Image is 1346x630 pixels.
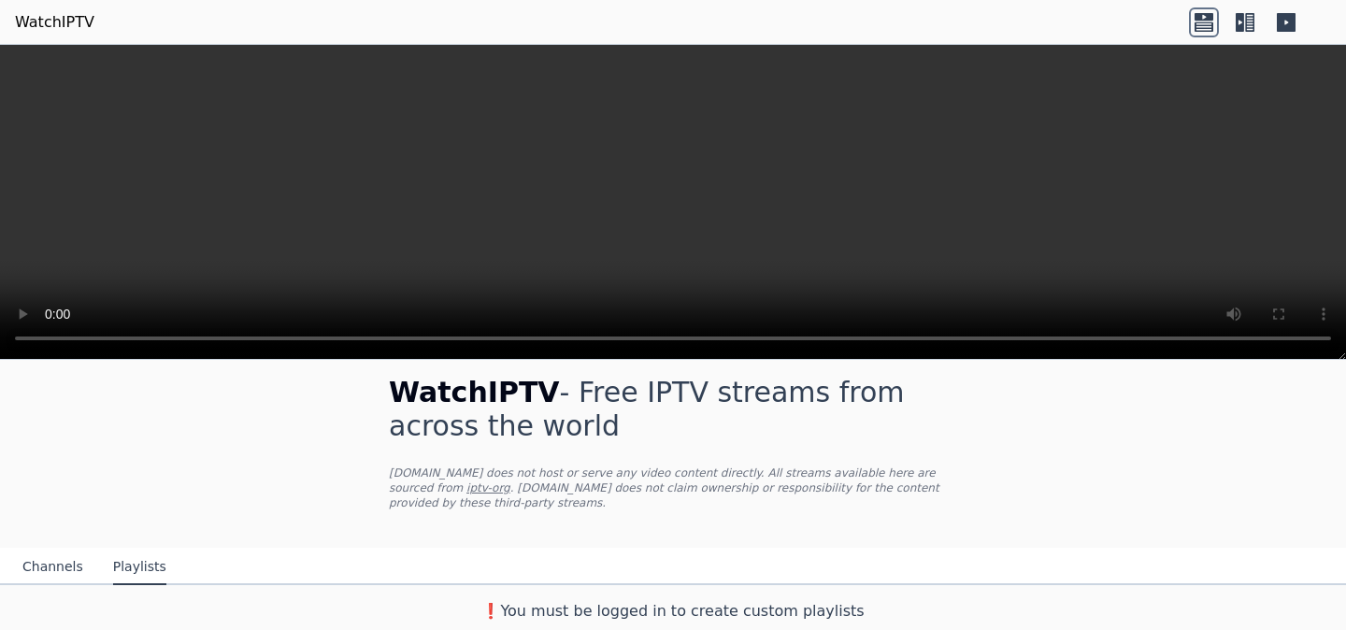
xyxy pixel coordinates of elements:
[466,481,510,494] a: iptv-org
[22,550,83,585] button: Channels
[15,11,94,34] a: WatchIPTV
[359,600,987,623] h3: ❗️You must be logged in to create custom playlists
[113,550,166,585] button: Playlists
[389,465,957,510] p: [DOMAIN_NAME] does not host or serve any video content directly. All streams available here are s...
[389,376,560,408] span: WatchIPTV
[389,376,957,443] h1: - Free IPTV streams from across the world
